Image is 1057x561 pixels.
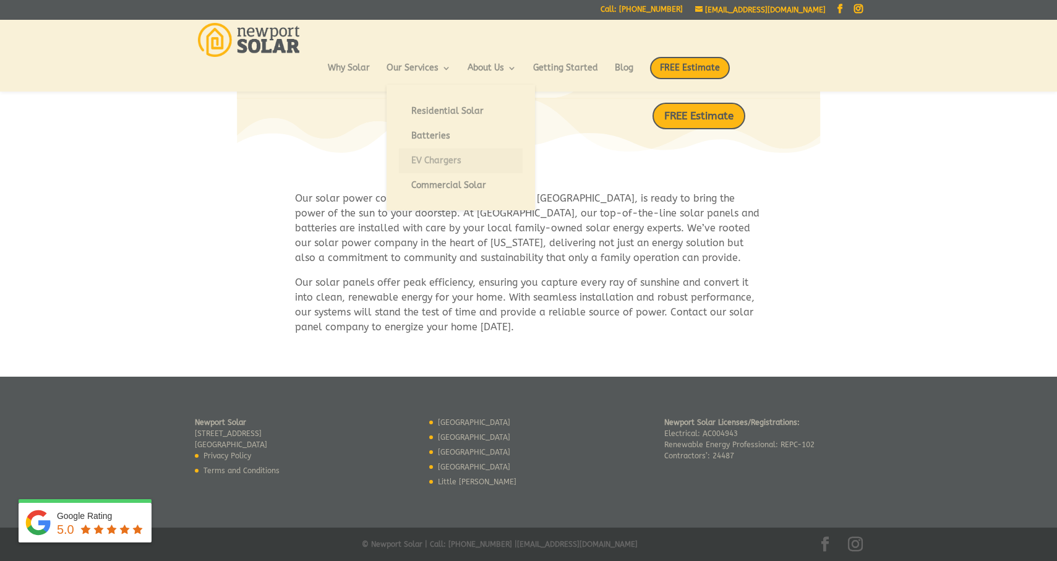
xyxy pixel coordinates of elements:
[615,64,633,85] a: Blog
[57,523,74,536] span: 5.0
[601,6,683,19] a: Call: [PHONE_NUMBER]
[295,191,762,275] p: Our solar power company in [GEOGRAPHIC_DATA], [GEOGRAPHIC_DATA], is ready to bring the power of t...
[195,417,280,450] p: [STREET_ADDRESS] [GEOGRAPHIC_DATA]
[695,6,826,14] a: [EMAIL_ADDRESS][DOMAIN_NAME]
[195,418,246,427] strong: Newport Solar
[195,537,863,558] div: © Newport Solar | Call: [PHONE_NUMBER] | [EMAIL_ADDRESS][DOMAIN_NAME]
[438,477,516,486] a: Little [PERSON_NAME]
[328,64,370,85] a: Why Solar
[203,452,251,460] a: Privacy Policy
[653,103,745,129] a: FREE Estimate
[203,466,280,475] a: Terms and Conditions
[387,64,451,85] a: Our Services
[533,64,598,85] a: Getting Started
[438,433,510,442] a: [GEOGRAPHIC_DATA]
[399,173,523,198] a: Commercial Solar
[399,99,523,124] a: Residential Solar
[399,124,523,148] a: Batteries
[198,23,300,57] img: Newport Solar | Solar Energy Optimized.
[438,448,510,456] a: [GEOGRAPHIC_DATA]
[664,417,815,461] p: Electrical: AC004943 Renewable Energy Professional: REPC-102 Contractors’: 24487
[295,275,762,335] p: Our solar panels offer peak efficiency, ensuring you capture every ray of sunshine and convert it...
[57,510,145,522] div: Google Rating
[399,148,523,173] a: EV Chargers
[468,64,516,85] a: About Us
[438,463,510,471] a: [GEOGRAPHIC_DATA]
[664,418,800,427] strong: Newport Solar Licenses/Registrations:
[650,57,730,79] span: FREE Estimate
[438,418,510,427] a: [GEOGRAPHIC_DATA]
[650,57,730,92] a: FREE Estimate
